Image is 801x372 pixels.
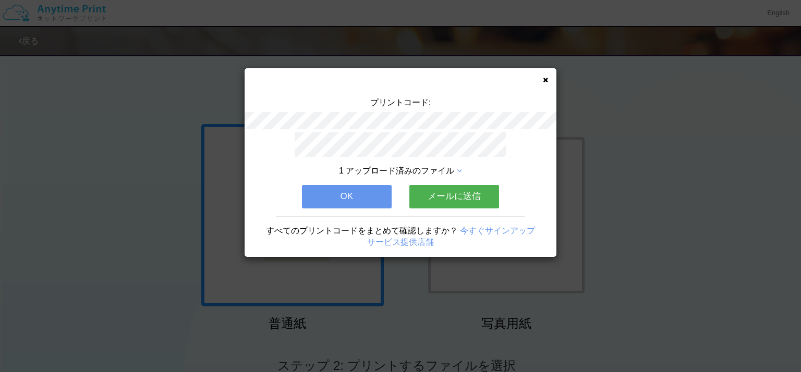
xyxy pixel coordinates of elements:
a: サービス提供店舗 [367,238,434,246]
span: 1 アップロード済みのファイル [339,166,454,175]
button: メールに送信 [409,185,499,208]
span: プリントコード: [370,98,431,107]
span: すべてのプリントコードをまとめて確認しますか？ [266,226,458,235]
button: OK [302,185,392,208]
a: 今すぐサインアップ [460,226,535,235]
